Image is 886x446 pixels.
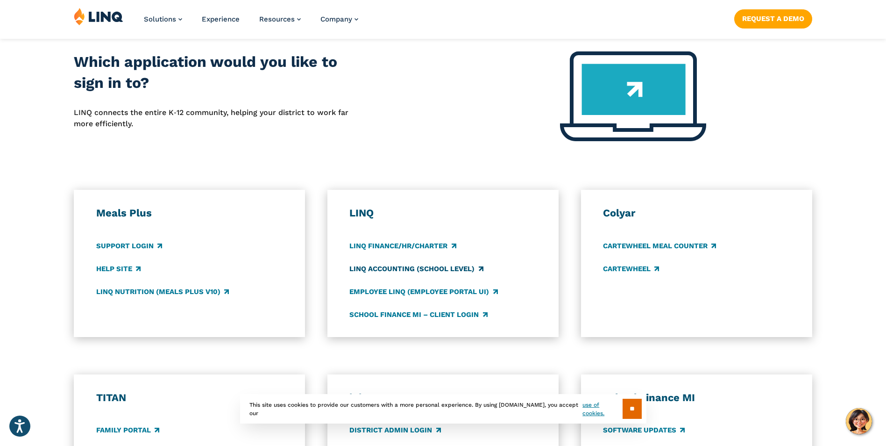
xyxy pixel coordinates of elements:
[349,264,483,274] a: LINQ Accounting (school level)
[603,391,790,404] h3: School Finance MI
[603,264,659,274] a: CARTEWHEEL
[96,207,283,220] h3: Meals Plus
[349,309,487,320] a: School Finance MI – Client Login
[734,7,812,28] nav: Button Navigation
[349,207,536,220] h3: LINQ
[349,391,536,404] h3: iSite
[320,15,352,23] span: Company
[603,241,716,251] a: CARTEWHEEL Meal Counter
[582,401,622,417] a: use of cookies.
[74,51,369,94] h2: Which application would you like to sign in to?
[96,241,162,251] a: Support Login
[96,391,283,404] h3: TITAN
[144,7,358,38] nav: Primary Navigation
[96,264,141,274] a: Help Site
[259,15,295,23] span: Resources
[96,287,229,297] a: LINQ Nutrition (Meals Plus v10)
[144,15,182,23] a: Solutions
[259,15,301,23] a: Resources
[320,15,358,23] a: Company
[349,287,497,297] a: Employee LINQ (Employee Portal UI)
[603,207,790,220] h3: Colyar
[240,394,646,424] div: This site uses cookies to provide our customers with a more personal experience. By using [DOMAIN...
[349,241,456,251] a: LINQ Finance/HR/Charter
[144,15,176,23] span: Solutions
[74,7,123,25] img: LINQ | K‑12 Software
[846,408,872,434] button: Hello, have a question? Let’s chat.
[74,107,369,130] p: LINQ connects the entire K‑12 community, helping your district to work far more efficiently.
[202,15,240,23] a: Experience
[734,9,812,28] a: Request a Demo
